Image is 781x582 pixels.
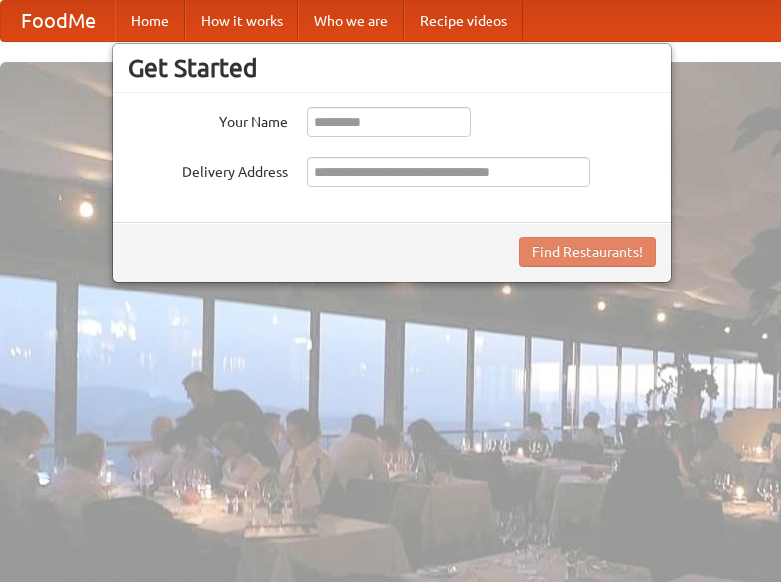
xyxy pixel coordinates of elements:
[128,157,288,182] label: Delivery Address
[128,53,656,83] h3: Get Started
[519,237,656,267] button: Find Restaurants!
[298,1,404,41] a: Who we are
[404,1,523,41] a: Recipe videos
[185,1,298,41] a: How it works
[128,107,288,132] label: Your Name
[1,1,115,41] a: FoodMe
[115,1,185,41] a: Home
